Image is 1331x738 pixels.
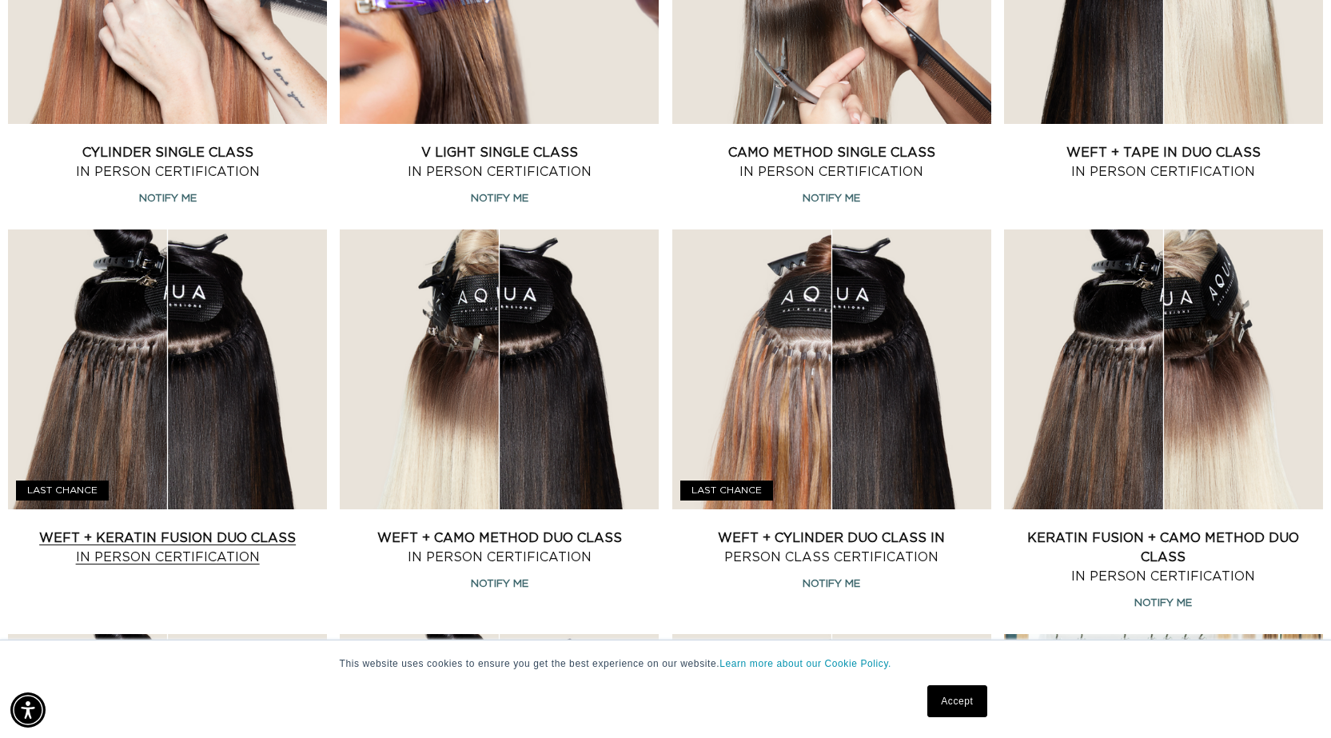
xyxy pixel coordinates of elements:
[1251,661,1331,738] iframe: Chat Widget
[672,143,991,182] a: CAMO Method Single Class In Person Certification
[10,692,46,728] div: Accessibility Menu
[340,143,659,182] a: V Light Single Class In Person Certification
[927,685,986,717] a: Accept
[672,529,991,567] a: Weft + Cylinder Duo Class In Person Class Certification
[1004,143,1323,182] a: Weft + Tape in Duo Class In Person Certification
[1004,529,1323,586] a: Keratin Fusion + CAMO Method Duo Class In Person Certification
[340,656,992,671] p: This website uses cookies to ensure you get the best experience on our website.
[8,529,327,567] a: Weft + Keratin Fusion Duo Class In Person Certification
[340,529,659,567] a: Weft + CAMO Method Duo Class In Person Certification
[719,658,891,669] a: Learn more about our Cookie Policy.
[8,143,327,182] a: Cylinder Single Class In Person Certification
